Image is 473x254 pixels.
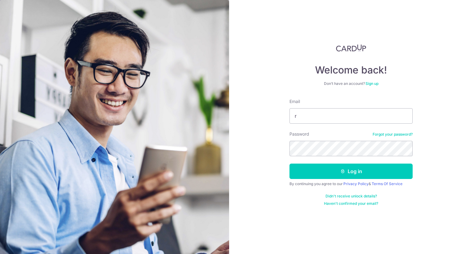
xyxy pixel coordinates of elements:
[289,131,309,137] label: Password
[289,81,413,86] div: Don’t have an account?
[372,181,402,186] a: Terms Of Service
[289,181,413,186] div: By continuing you agree to our &
[324,201,378,206] a: Haven't confirmed your email?
[373,132,413,137] a: Forgot your password?
[289,164,413,179] button: Log in
[343,181,369,186] a: Privacy Policy
[336,44,366,52] img: CardUp Logo
[289,108,413,124] input: Enter your Email
[289,64,413,76] h4: Welcome back!
[325,194,377,199] a: Didn't receive unlock details?
[366,81,378,86] a: Sign up
[289,98,300,105] label: Email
